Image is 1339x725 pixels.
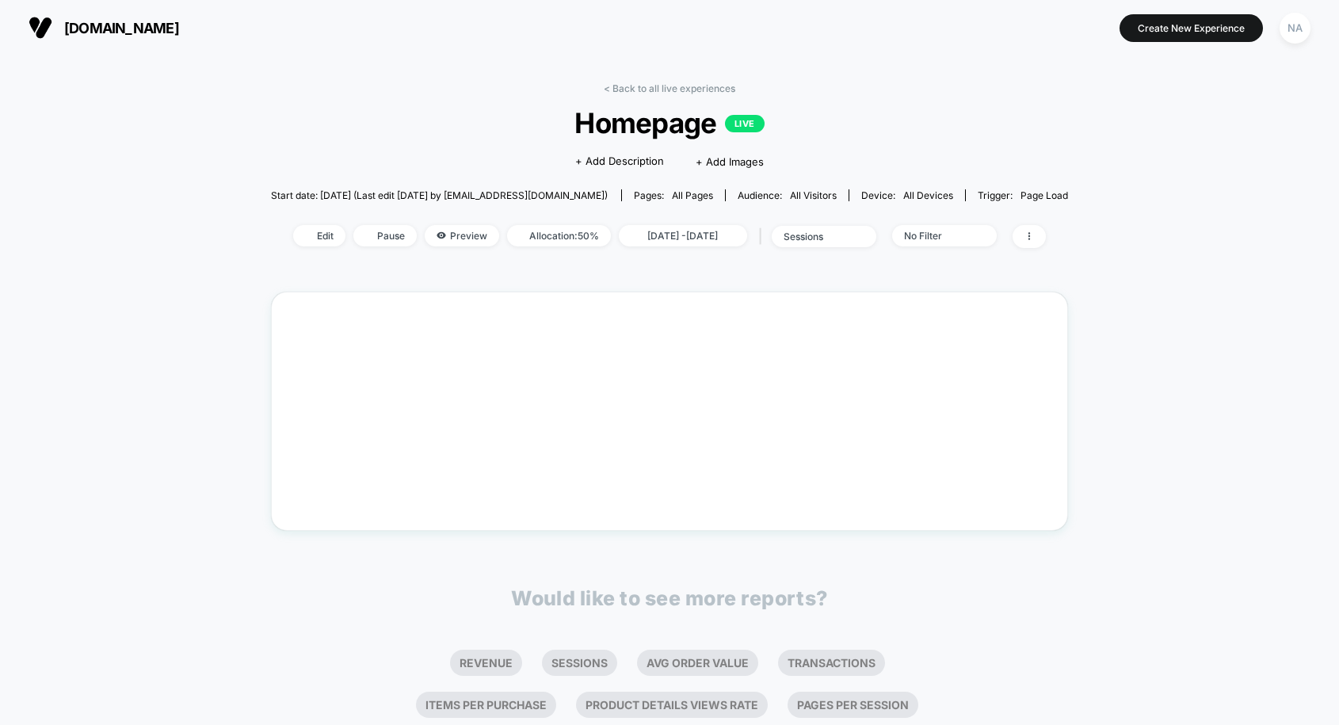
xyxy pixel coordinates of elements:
[64,20,179,36] span: [DOMAIN_NAME]
[778,650,885,676] li: Transactions
[790,189,837,201] span: All Visitors
[634,189,713,201] div: Pages:
[904,230,967,242] div: No Filter
[1020,189,1068,201] span: Page Load
[849,189,965,201] span: Device:
[978,189,1068,201] div: Trigger:
[511,586,828,610] p: Would like to see more reports?
[576,692,768,718] li: Product Details Views Rate
[311,106,1028,139] span: Homepage
[507,225,611,246] span: Allocation: 50%
[725,115,765,132] p: LIVE
[425,225,499,246] span: Preview
[604,82,735,94] a: < Back to all live experiences
[903,189,953,201] span: all devices
[293,225,345,246] span: Edit
[784,231,847,242] div: sessions
[29,16,52,40] img: Visually logo
[696,155,764,168] span: + Add Images
[450,650,522,676] li: Revenue
[542,650,617,676] li: Sessions
[788,692,918,718] li: Pages Per Session
[672,189,713,201] span: all pages
[271,189,608,201] span: Start date: [DATE] (Last edit [DATE] by [EMAIL_ADDRESS][DOMAIN_NAME])
[416,692,556,718] li: Items Per Purchase
[637,650,758,676] li: Avg Order Value
[619,225,747,246] span: [DATE] - [DATE]
[575,154,664,170] span: + Add Description
[1280,13,1310,44] div: NA
[755,225,772,248] span: |
[353,225,417,246] span: Pause
[24,15,184,40] button: [DOMAIN_NAME]
[738,189,837,201] div: Audience:
[1275,12,1315,44] button: NA
[1120,14,1263,42] button: Create New Experience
